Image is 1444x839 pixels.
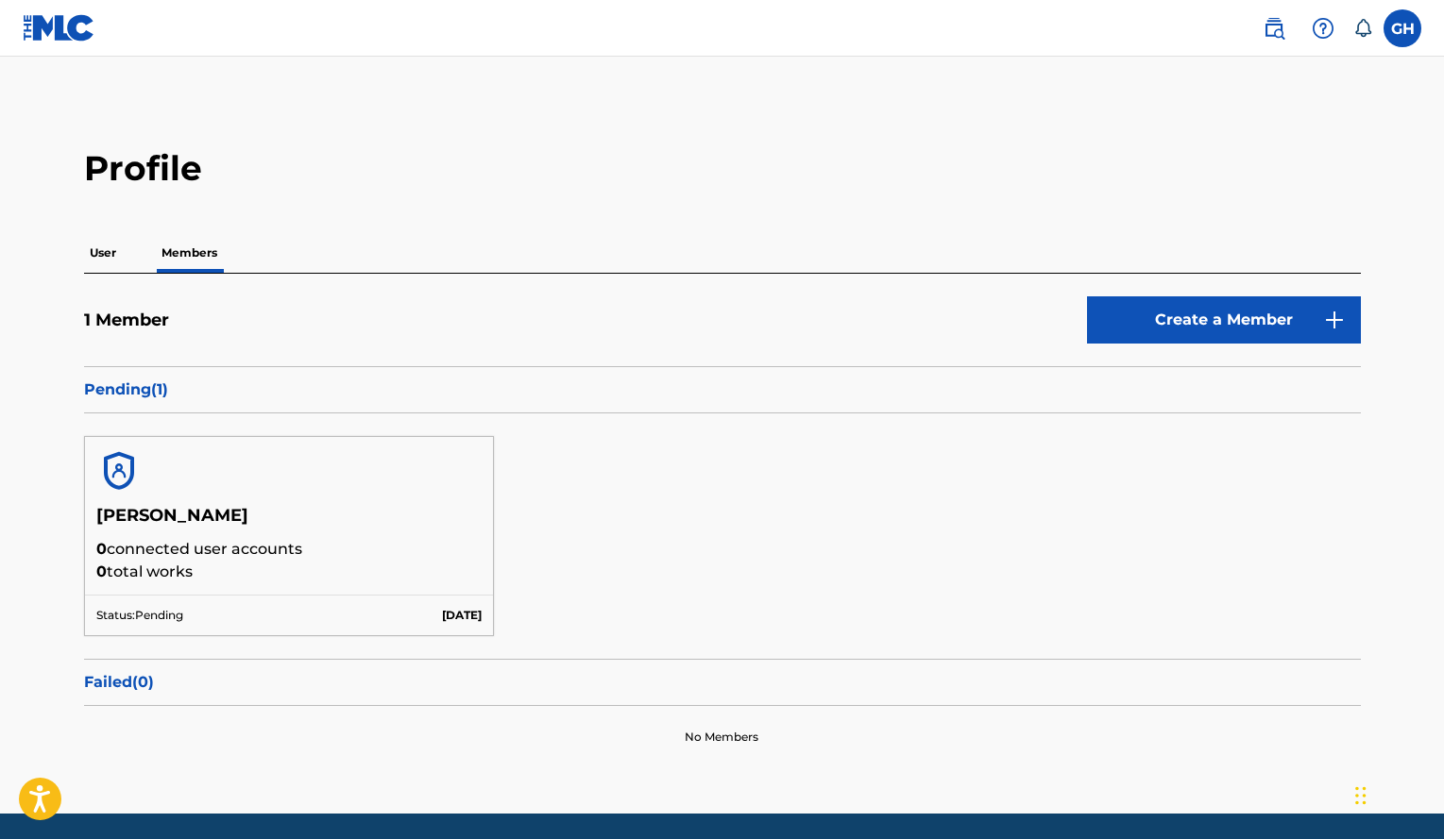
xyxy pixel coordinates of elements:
[1323,309,1346,331] img: 9d2ae6d4665cec9f34b9.svg
[1263,17,1285,40] img: search
[1304,9,1342,47] div: Help
[84,147,1361,190] h2: Profile
[442,607,482,624] p: [DATE]
[1255,9,1293,47] a: Public Search
[1384,9,1421,47] div: User Menu
[96,448,142,494] img: account
[156,233,223,273] p: Members
[96,562,107,580] span: 0
[1353,19,1372,38] div: Notifications
[1087,296,1361,344] a: Create a Member
[1350,748,1444,839] iframe: Chat Widget
[96,561,483,583] p: total works
[96,538,483,561] p: connected user accounts
[84,378,1361,401] p: Pending ( 1 )
[685,729,758,746] p: No Members
[1355,767,1367,824] div: Drag
[23,14,95,42] img: MLC Logo
[1312,17,1334,40] img: help
[96,540,107,558] span: 0
[96,505,483,538] h5: [PERSON_NAME]
[84,233,122,273] p: User
[84,671,1361,694] p: Failed ( 0 )
[84,310,169,331] h5: 1 Member
[96,607,183,624] p: Status: Pending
